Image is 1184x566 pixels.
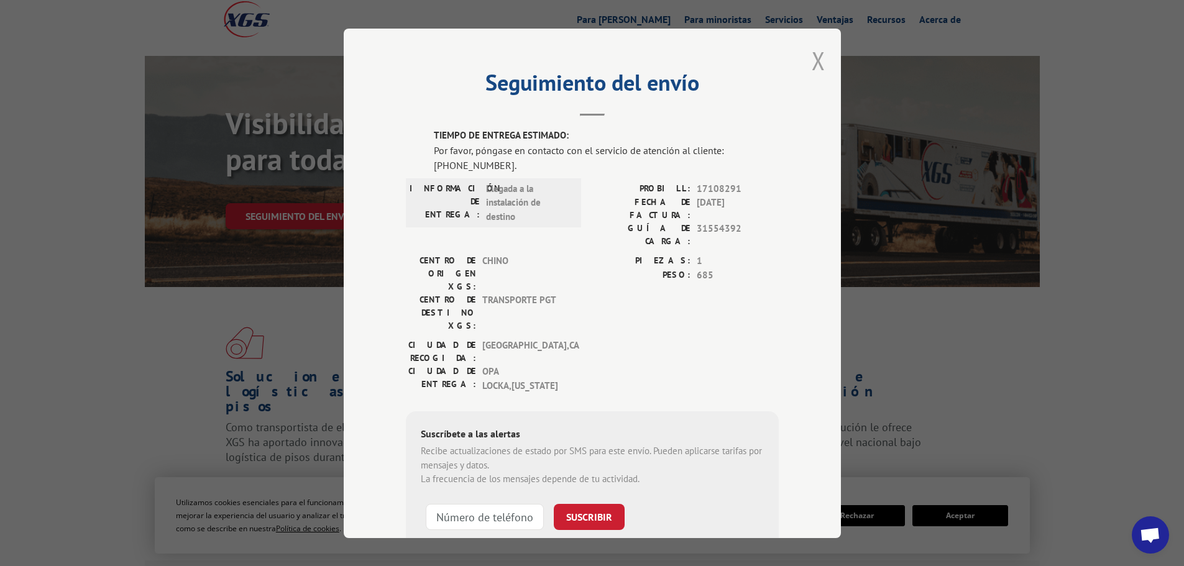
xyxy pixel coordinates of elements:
font: CHINO [482,255,508,267]
font: INFORMACIÓN DE ENTREGA: [410,182,500,219]
font: PROBILL: [640,182,691,193]
input: Número de teléfono [426,503,544,529]
font: CIUDAD DE ENTREGA: [408,365,476,390]
font: 17108291 [697,182,741,194]
button: Cerrar modal [812,44,825,77]
font: La frecuencia de los mensajes depende de tu actividad. [421,473,640,485]
font: 31554392 [697,222,741,234]
font: , [567,339,569,351]
font: PIEZAS: [635,255,691,266]
font: Nota: [421,537,442,549]
font: Suscríbete a las alertas [421,427,520,440]
font: Llegada a la instalación de destino [486,182,541,222]
font: TIEMPO DE ENTREGA ESTIMADO: [434,129,569,141]
font: CENTRO DE DESTINO XGS: [420,294,476,331]
font: CA [569,339,579,351]
font: GUÍA DE CARGA: [628,222,691,247]
font: [DATE] [697,196,725,208]
font: 685 [697,268,714,280]
button: SUSCRIBIR [554,503,625,529]
font: Recibe actualizaciones de estado por SMS para este envío. Pueden aplicarse tarifas por mensajes y... [421,445,762,471]
font: PESO: [663,268,691,280]
font: Por favor, póngase en contacto con el servicio de atención al cliente: [PHONE_NUMBER]. [434,144,724,171]
font: [GEOGRAPHIC_DATA] [482,339,567,351]
font: SUSCRIBIR [566,510,612,523]
font: OPA LOCKA [482,365,509,391]
font: TRANSPORTE PGT [482,294,556,306]
font: FECHA DE FACTURA: [630,196,691,221]
div: Open chat [1132,516,1169,554]
font: CIUDAD DE RECOGIDA: [408,339,476,363]
font: [US_STATE] [512,379,558,391]
font: Seguimiento del envío [485,68,699,97]
font: 1 [697,255,702,267]
font: CENTRO DE ORIGEN XGS: [420,255,476,292]
font: , [509,379,512,391]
